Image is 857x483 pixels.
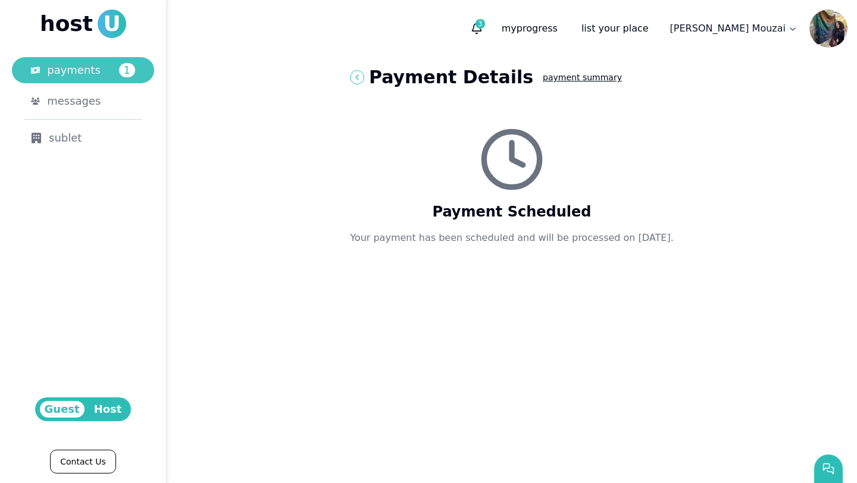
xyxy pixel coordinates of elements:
span: Guest [40,401,85,418]
span: [DATE] [639,232,671,243]
a: sublet [12,125,154,151]
span: 3 [476,19,485,29]
span: U [98,10,126,38]
span: Host [89,401,127,418]
span: payments [47,62,101,79]
p: progress [492,17,567,40]
button: 3 [466,18,487,39]
a: payments1 [12,57,154,83]
span: 1 [119,63,135,77]
span: my [502,23,517,34]
button: payment summary [543,67,622,88]
a: messages [12,88,154,114]
a: list your place [572,17,658,40]
a: [PERSON_NAME] Mouzai [663,17,805,40]
h2: Payment Details [369,67,533,88]
img: Sarah Mouzai avatar [809,10,847,48]
h3: Payment Scheduled [432,202,591,221]
span: host [40,12,93,36]
div: sublet [31,130,135,146]
a: Contact Us [50,450,115,473]
a: hostU [40,10,126,38]
p: Your payment has been scheduled and will be processed on . [350,231,674,245]
p: [PERSON_NAME] Mouzai [670,21,786,36]
span: messages [47,93,101,109]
